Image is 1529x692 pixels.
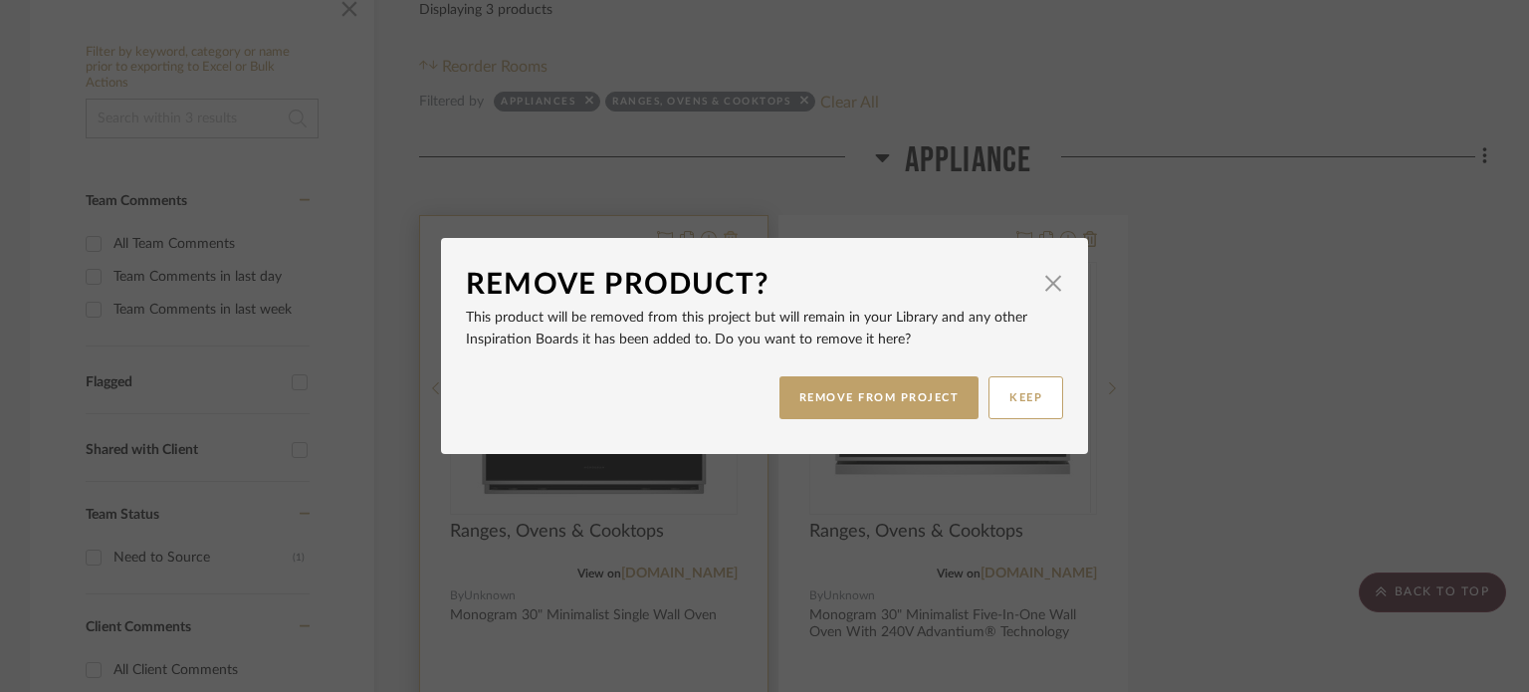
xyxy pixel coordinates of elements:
div: Remove Product? [466,263,1033,307]
button: REMOVE FROM PROJECT [779,376,980,419]
dialog-header: Remove Product? [466,263,1063,307]
button: Close [1033,263,1073,303]
button: KEEP [988,376,1063,419]
p: This product will be removed from this project but will remain in your Library and any other Insp... [466,307,1063,350]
